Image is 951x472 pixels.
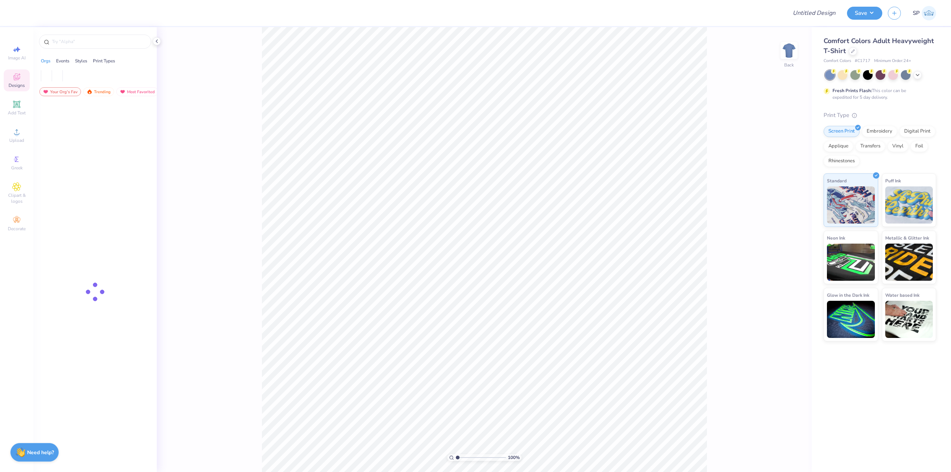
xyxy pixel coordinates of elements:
img: most_fav.gif [120,89,126,94]
button: Save [847,7,882,20]
span: Puff Ink [885,177,901,185]
div: Print Type [824,111,936,120]
img: Back [782,43,796,58]
div: Rhinestones [824,156,860,167]
img: most_fav.gif [43,89,49,94]
div: Back [784,62,794,68]
div: Transfers [856,141,885,152]
img: Puff Ink [885,186,933,224]
span: Image AI [8,55,26,61]
div: Events [56,58,69,64]
div: Digital Print [899,126,935,137]
img: Metallic & Glitter Ink [885,244,933,281]
div: Screen Print [824,126,860,137]
div: Applique [824,141,853,152]
img: Standard [827,186,875,224]
span: 100 % [508,454,520,461]
div: This color can be expedited for 5 day delivery. [832,87,924,101]
span: Decorate [8,226,26,232]
span: Standard [827,177,847,185]
a: SP [913,6,936,20]
div: Foil [911,141,928,152]
span: Designs [9,82,25,88]
span: Neon Ink [827,234,845,242]
img: Sean Pondales [922,6,936,20]
div: Your Org's Fav [39,87,81,96]
input: Try "Alpha" [51,38,146,45]
span: SP [913,9,920,17]
span: Glow in the Dark Ink [827,291,869,299]
div: Embroidery [862,126,897,137]
div: Print Types [93,58,115,64]
img: Glow in the Dark Ink [827,301,875,338]
span: Add Text [8,110,26,116]
span: Water based Ink [885,291,919,299]
img: Neon Ink [827,244,875,281]
div: Orgs [41,58,51,64]
span: Minimum Order: 24 + [874,58,911,64]
span: Clipart & logos [4,192,30,204]
img: trending.gif [87,89,92,94]
img: Water based Ink [885,301,933,338]
span: Metallic & Glitter Ink [885,234,929,242]
div: Most Favorited [116,87,158,96]
span: Upload [9,137,24,143]
strong: Need help? [27,449,54,456]
strong: Fresh Prints Flash: [832,88,872,94]
div: Trending [83,87,114,96]
span: Comfort Colors [824,58,851,64]
span: # C1717 [855,58,870,64]
div: Vinyl [887,141,908,152]
input: Untitled Design [787,6,841,20]
div: Styles [75,58,87,64]
span: Comfort Colors Adult Heavyweight T-Shirt [824,36,934,55]
span: Greek [11,165,23,171]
